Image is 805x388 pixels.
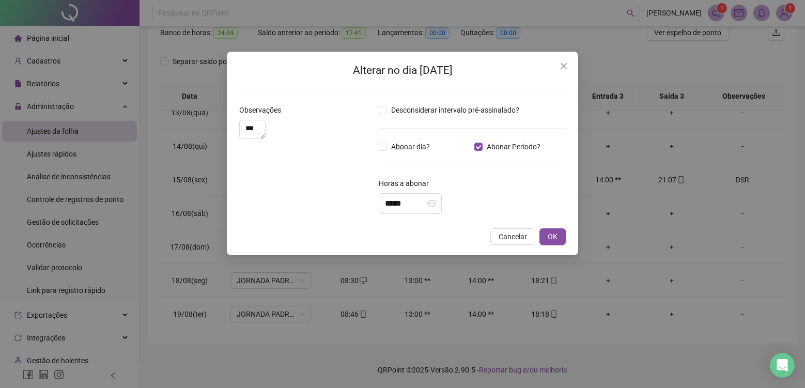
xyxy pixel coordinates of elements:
button: OK [539,228,566,245]
span: Abonar dia? [387,141,434,152]
button: Close [555,58,572,74]
h2: Alterar no dia [DATE] [239,62,566,79]
span: OK [548,231,558,242]
button: Cancelar [490,228,535,245]
span: Abonar Período? [483,141,545,152]
div: Open Intercom Messenger [770,353,795,378]
span: Desconsiderar intervalo pré-assinalado? [387,104,523,116]
label: Observações [239,104,288,116]
span: Cancelar [499,231,527,242]
label: Horas a abonar [379,178,436,189]
span: close [560,62,568,70]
